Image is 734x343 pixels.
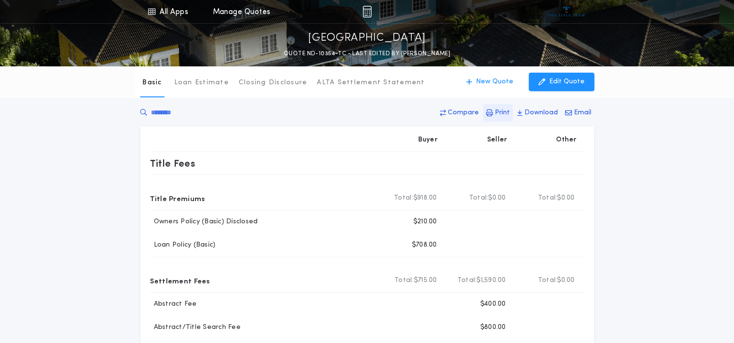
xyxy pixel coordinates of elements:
[483,104,513,122] button: Print
[308,31,426,46] p: [GEOGRAPHIC_DATA]
[457,276,477,285] b: Total:
[150,273,210,288] p: Settlement Fees
[142,78,162,88] p: Basic
[548,7,585,16] img: vs-icon
[150,156,196,171] p: Title Fees
[480,299,506,309] p: $400.00
[557,276,574,285] span: $0.00
[412,240,437,250] p: $708.00
[574,108,591,118] p: Email
[418,135,438,145] p: Buyer
[150,217,258,227] p: Owners Policy (Basic) Disclosed
[239,78,308,88] p: Closing Disclosure
[524,108,558,118] p: Download
[538,276,557,285] b: Total:
[495,108,510,118] p: Print
[476,77,513,87] p: New Quote
[562,104,594,122] button: Email
[476,276,506,285] span: $1,590.00
[394,276,414,285] b: Total:
[538,193,557,203] b: Total:
[487,135,507,145] p: Seller
[150,190,205,206] p: Title Premiums
[514,104,561,122] button: Download
[174,78,229,88] p: Loan Estimate
[448,108,479,118] p: Compare
[549,77,585,87] p: Edit Quote
[556,135,576,145] p: Other
[480,323,506,332] p: $800.00
[150,323,241,332] p: Abstract/Title Search Fee
[437,104,482,122] button: Compare
[317,78,424,88] p: ALTA Settlement Statement
[457,73,523,91] button: New Quote
[284,49,450,59] p: QUOTE ND-10354-TC - LAST EDITED BY [PERSON_NAME]
[414,276,437,285] span: $715.00
[150,299,197,309] p: Abstract Fee
[413,217,437,227] p: $210.00
[150,240,216,250] p: Loan Policy (Basic)
[362,6,372,17] img: img
[529,73,594,91] button: Edit Quote
[394,193,413,203] b: Total:
[413,193,437,203] span: $918.00
[469,193,489,203] b: Total:
[488,193,506,203] span: $0.00
[557,193,574,203] span: $0.00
